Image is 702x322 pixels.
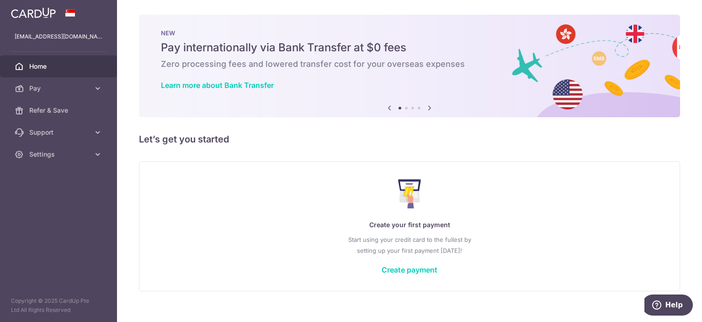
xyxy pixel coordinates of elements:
[139,15,680,117] img: Bank transfer banner
[29,106,90,115] span: Refer & Save
[161,59,658,70] h6: Zero processing fees and lowered transfer cost for your overseas expenses
[29,84,90,93] span: Pay
[11,7,56,18] img: CardUp
[158,234,661,256] p: Start using your credit card to the fullest by setting up your first payment [DATE]!
[139,132,680,147] h5: Let’s get you started
[161,29,658,37] p: NEW
[158,219,661,230] p: Create your first payment
[29,150,90,159] span: Settings
[29,128,90,137] span: Support
[382,265,437,274] a: Create payment
[161,81,274,90] a: Learn more about Bank Transfer
[15,32,102,41] p: [EMAIL_ADDRESS][DOMAIN_NAME]
[161,40,658,55] h5: Pay internationally via Bank Transfer at $0 fees
[644,295,693,317] iframe: Opens a widget where you can find more information
[398,179,421,208] img: Make Payment
[29,62,90,71] span: Home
